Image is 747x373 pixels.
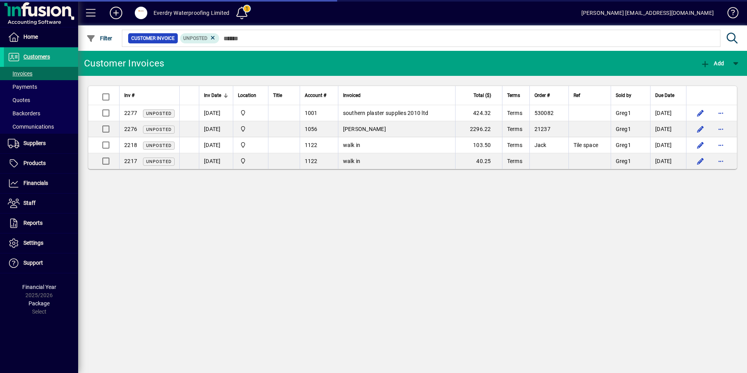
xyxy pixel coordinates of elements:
div: Total ($) [460,91,498,100]
button: Profile [129,6,154,20]
span: Ref [574,91,580,100]
span: Terms [507,126,522,132]
span: Tile space [574,142,599,148]
td: [DATE] [199,105,233,121]
mat-chip: Customer Invoice Status: Unposted [180,33,220,43]
td: 424.32 [455,105,502,121]
a: Invoices [4,67,78,80]
td: 40.25 [455,153,502,169]
span: Order # [534,91,550,100]
span: Greg1 [616,158,631,164]
td: [DATE] [199,153,233,169]
div: Ref [574,91,606,100]
span: 2277 [124,110,137,116]
span: Invoices [8,70,32,77]
span: Unposted [146,127,172,132]
span: Greg1 [616,110,631,116]
span: Terms [507,158,522,164]
a: Settings [4,233,78,253]
div: Customer Invoices [84,57,164,70]
a: Quotes [4,93,78,107]
span: Home [23,34,38,40]
button: More options [715,139,727,151]
a: Support [4,253,78,273]
button: Edit [694,155,707,167]
span: Terms [507,142,522,148]
div: [PERSON_NAME] [EMAIL_ADDRESS][DOMAIN_NAME] [581,7,714,19]
td: [DATE] [650,121,686,137]
td: 2296.22 [455,121,502,137]
a: Payments [4,80,78,93]
span: 2218 [124,142,137,148]
button: Add [104,6,129,20]
span: Customers [23,54,50,60]
span: 2276 [124,126,137,132]
button: More options [715,123,727,135]
span: 2217 [124,158,137,164]
span: 1122 [305,142,318,148]
div: Due Date [655,91,681,100]
td: 103.50 [455,137,502,153]
a: Products [4,154,78,173]
span: Due Date [655,91,674,100]
span: Unposted [146,159,172,164]
span: Unposted [183,36,207,41]
span: Greg1 [616,142,631,148]
a: Communications [4,120,78,133]
span: Sold by [616,91,631,100]
span: Products [23,160,46,166]
button: More options [715,107,727,119]
span: Communications [8,124,54,130]
button: Edit [694,107,707,119]
span: Backorders [8,110,40,117]
span: walk in [343,158,361,164]
button: More options [715,155,727,167]
span: 1001 [305,110,318,116]
span: 1056 [305,126,318,132]
div: Title [273,91,295,100]
span: Filter [86,35,113,41]
span: Package [29,300,50,307]
span: walk in [343,142,361,148]
span: 1122 [305,158,318,164]
div: Location [238,91,263,100]
td: [DATE] [650,153,686,169]
td: [DATE] [199,121,233,137]
span: Unposted [146,111,172,116]
span: Greg1 [616,126,631,132]
span: Total ($) [474,91,491,100]
span: Location [238,91,256,100]
span: Staff [23,200,36,206]
button: Add [699,56,726,70]
div: Invoiced [343,91,450,100]
span: Settings [23,240,43,246]
a: Suppliers [4,134,78,153]
button: Filter [84,31,114,45]
span: Payments [8,84,37,90]
div: Inv # [124,91,175,100]
div: Sold by [616,91,645,100]
button: Edit [694,139,707,151]
td: [DATE] [650,105,686,121]
a: Financials [4,174,78,193]
button: Edit [694,123,707,135]
span: Add [701,60,724,66]
div: Account # [305,91,333,100]
span: Quotes [8,97,30,103]
span: [PERSON_NAME] [343,126,386,132]
td: [DATE] [650,137,686,153]
span: Unposted [146,143,172,148]
span: Invoiced [343,91,361,100]
span: Jack [534,142,547,148]
span: Terms [507,110,522,116]
a: Staff [4,194,78,213]
span: Financials [23,180,48,186]
div: Everdry Waterproofing Limited [154,7,229,19]
a: Home [4,27,78,47]
a: Backorders [4,107,78,120]
a: Reports [4,213,78,233]
span: Suppliers [23,140,46,146]
span: Inv Date [204,91,221,100]
span: Account # [305,91,326,100]
span: Reports [23,220,43,226]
